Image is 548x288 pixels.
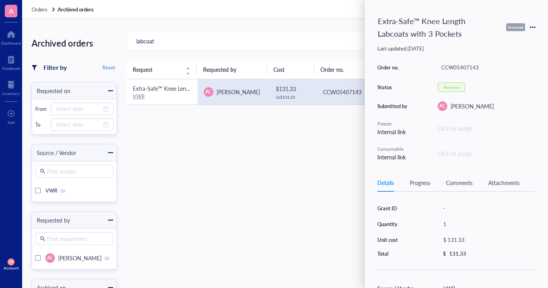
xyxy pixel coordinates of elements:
a: VWR [133,92,145,100]
div: Archived orders [32,36,117,50]
span: Reset [102,64,115,71]
div: Freezer [377,120,409,127]
div: Consumable [377,146,409,153]
div: Notebook [2,66,20,71]
div: $ 131.33 [440,234,532,245]
a: Inventory [2,79,20,96]
div: Requested by [32,216,70,224]
th: Cost [267,60,314,79]
div: Add [8,120,15,125]
div: Filter by [43,62,67,73]
input: Select date [56,120,102,129]
div: Status [377,84,409,91]
div: Requested on [32,86,70,95]
button: Reset [101,63,117,72]
span: VWR [45,187,57,194]
div: (1) [60,188,65,193]
div: Click to assign [438,124,535,133]
div: Submitted by [377,103,409,110]
div: Attachments [488,178,520,187]
div: CCW05407143 [438,62,535,73]
div: 1 x $ 131.33 [276,95,310,99]
div: - [440,203,535,214]
div: From [35,105,48,112]
div: $ [443,250,446,257]
a: Notebook [2,53,20,71]
div: Progress [410,178,430,187]
a: Dashboard [1,28,21,45]
div: CCW05407143 [323,88,381,96]
div: (1) [105,256,109,260]
div: Source / Vendor [32,148,76,157]
div: Unit cost [377,236,418,243]
span: [PERSON_NAME] [58,254,102,262]
div: Received [444,85,459,90]
div: Archived [506,23,525,31]
input: Select date [56,105,102,113]
span: AC [47,254,53,262]
th: Requested by [197,60,267,79]
span: Orders [32,6,47,13]
div: $ 131.33 [276,84,310,93]
span: AC [205,88,212,95]
a: Orders [32,6,56,13]
div: Last updated: [DATE] [377,45,535,52]
div: To [35,121,48,128]
span: Request [133,65,181,74]
span: Extra-Safe™ Knee Length Labcoats with 3 Pockets [133,84,255,92]
span: VP [9,260,13,264]
div: Inventory [2,91,20,96]
div: 131.33 [449,250,466,257]
div: Details [377,178,394,187]
div: Extra-Safe™ Knee Length Labcoats with 3 Pockets [374,13,501,42]
div: 1 [440,219,535,230]
span: [PERSON_NAME] [450,102,494,110]
a: Archived orders [58,6,95,13]
span: AC [439,103,446,110]
div: Total [377,250,418,257]
div: Comments [446,178,473,187]
td: CCW05407143 [316,79,387,105]
div: Dashboard [1,41,21,45]
th: Request [126,60,197,79]
div: Order no. [377,64,409,71]
div: Quantity [377,221,418,228]
div: Grant ID [377,205,418,212]
span: A [9,6,13,16]
div: Internal link [377,127,409,136]
th: Order no. [314,60,384,79]
div: Internal link [377,153,409,161]
span: [PERSON_NAME] [217,88,260,96]
div: Click to assign [438,149,535,158]
div: Account [4,266,19,270]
